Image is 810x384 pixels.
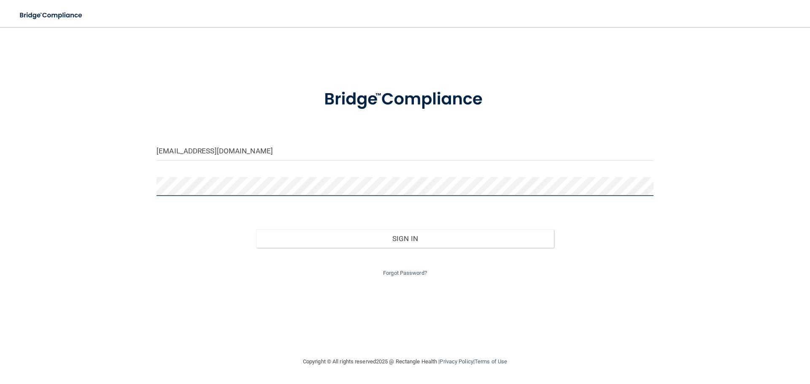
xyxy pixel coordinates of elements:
[157,142,653,161] input: Email
[383,270,427,276] a: Forgot Password?
[251,348,559,375] div: Copyright © All rights reserved 2025 @ Rectangle Health | |
[475,358,507,365] a: Terms of Use
[307,78,503,121] img: bridge_compliance_login_screen.278c3ca4.svg
[256,229,554,248] button: Sign In
[13,7,90,24] img: bridge_compliance_login_screen.278c3ca4.svg
[664,324,800,358] iframe: Drift Widget Chat Controller
[440,358,473,365] a: Privacy Policy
